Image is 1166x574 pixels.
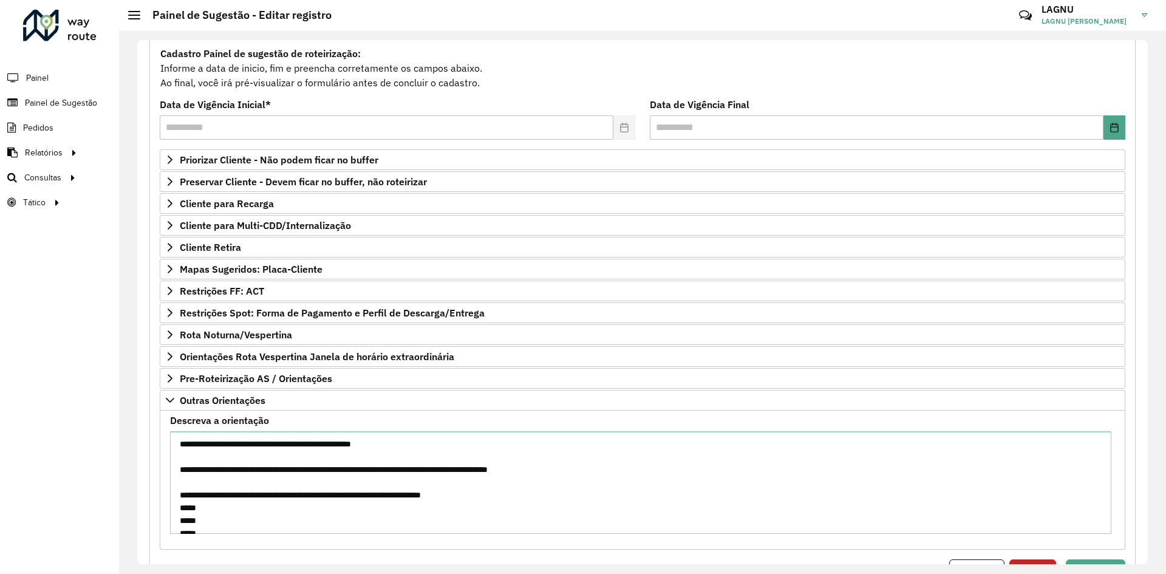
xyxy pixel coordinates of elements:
span: Restrições FF: ACT [180,286,264,296]
h3: LAGNU [1042,4,1133,15]
span: Preservar Cliente - Devem ficar no buffer, não roteirizar [180,177,427,186]
span: Outras Orientações [180,395,265,405]
a: Cliente para Multi-CDD/Internalização [160,215,1125,236]
a: Orientações Rota Vespertina Janela de horário extraordinária [160,346,1125,367]
a: Rota Noturna/Vespertina [160,324,1125,345]
label: Data de Vigência Inicial [160,97,271,112]
div: Informe a data de inicio, fim e preencha corretamente os campos abaixo. Ao final, você irá pré-vi... [160,46,1125,91]
a: Restrições FF: ACT [160,281,1125,301]
span: Tático [23,196,46,209]
span: Cliente Retira [180,242,241,252]
span: Consultas [24,171,61,184]
span: Mapas Sugeridos: Placa-Cliente [180,264,322,274]
div: Outras Orientações [160,411,1125,550]
span: Pre-Roteirização AS / Orientações [180,374,332,383]
span: Relatórios [25,146,63,159]
a: Preservar Cliente - Devem ficar no buffer, não roteirizar [160,171,1125,192]
span: Rota Noturna/Vespertina [180,330,292,340]
h2: Painel de Sugestão - Editar registro [140,9,332,22]
a: Pre-Roteirização AS / Orientações [160,368,1125,389]
a: Contato Rápido [1012,2,1038,29]
button: Choose Date [1103,115,1125,140]
label: Data de Vigência Final [650,97,749,112]
span: Orientações Rota Vespertina Janela de horário extraordinária [180,352,454,361]
a: Cliente para Recarga [160,193,1125,214]
span: LAGNU [PERSON_NAME] [1042,16,1133,27]
a: Cliente Retira [160,237,1125,258]
span: Cliente para Multi-CDD/Internalização [180,220,351,230]
span: Cliente para Recarga [180,199,274,208]
a: Outras Orientações [160,390,1125,411]
a: Priorizar Cliente - Não podem ficar no buffer [160,149,1125,170]
a: Restrições Spot: Forma de Pagamento e Perfil de Descarga/Entrega [160,302,1125,323]
label: Descreva a orientação [170,413,269,428]
strong: Cadastro Painel de sugestão de roteirização: [160,47,361,60]
span: Painel [26,72,49,84]
span: Pedidos [23,121,53,134]
span: Restrições Spot: Forma de Pagamento e Perfil de Descarga/Entrega [180,308,485,318]
span: Priorizar Cliente - Não podem ficar no buffer [180,155,378,165]
a: Mapas Sugeridos: Placa-Cliente [160,259,1125,279]
span: Painel de Sugestão [25,97,97,109]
